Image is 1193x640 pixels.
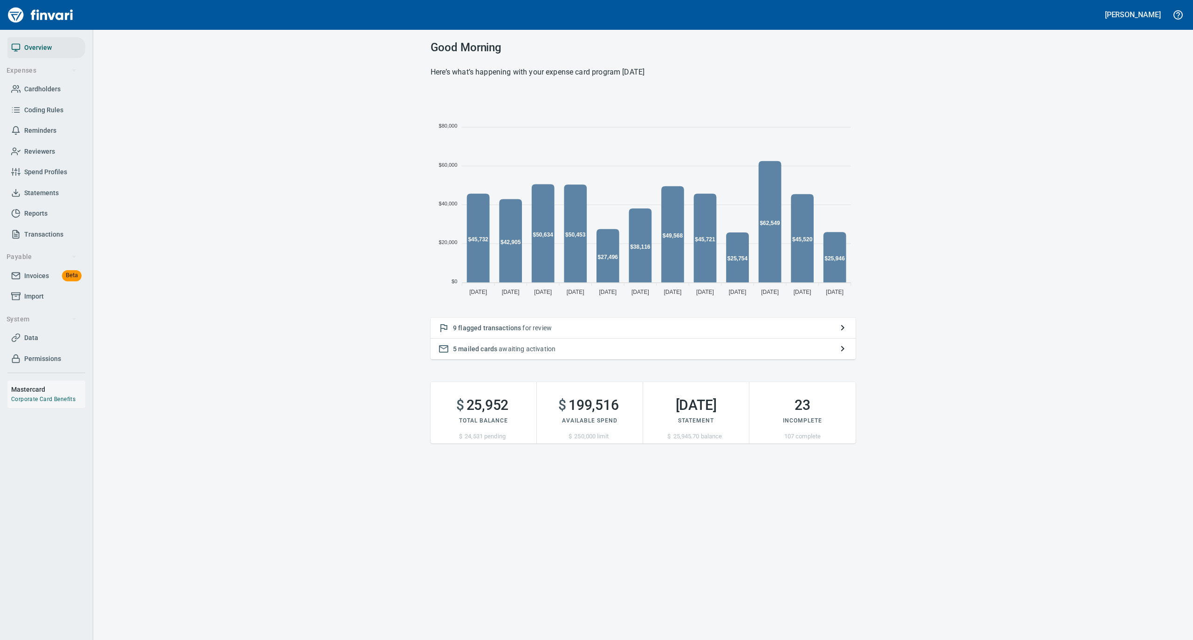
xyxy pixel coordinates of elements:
[439,162,458,168] tspan: $60,000
[696,289,714,295] tspan: [DATE]
[469,289,487,295] tspan: [DATE]
[7,141,85,162] a: Reviewers
[439,123,458,129] tspan: $80,000
[453,344,833,354] p: awaiting activation
[431,41,856,54] h3: Good Morning
[24,125,56,136] span: Reminders
[7,79,85,100] a: Cardholders
[794,289,811,295] tspan: [DATE]
[3,311,81,328] button: System
[502,289,520,295] tspan: [DATE]
[11,384,85,395] h6: Mastercard
[7,348,85,369] a: Permissions
[7,37,85,58] a: Overview
[7,100,85,121] a: Coding Rules
[431,318,856,339] button: 9 flagged transactions for review
[631,289,649,295] tspan: [DATE]
[7,183,85,204] a: Statements
[439,239,458,245] tspan: $20,000
[11,396,75,402] a: Corporate Card Benefits
[7,120,85,141] a: Reminders
[6,4,75,26] img: Finvari
[7,203,85,224] a: Reports
[24,166,67,178] span: Spend Profiles
[567,289,584,295] tspan: [DATE]
[7,286,85,307] a: Import
[24,270,49,282] span: Invoices
[761,289,779,295] tspan: [DATE]
[729,289,747,295] tspan: [DATE]
[439,201,458,206] tspan: $40,000
[24,208,48,219] span: Reports
[749,432,856,441] p: 107 complete
[453,345,457,353] span: 5
[3,62,81,79] button: Expenses
[599,289,617,295] tspan: [DATE]
[24,353,61,365] span: Permissions
[3,248,81,266] button: Payable
[24,42,52,54] span: Overview
[826,289,843,295] tspan: [DATE]
[749,397,856,414] h2: 23
[664,289,682,295] tspan: [DATE]
[534,289,552,295] tspan: [DATE]
[7,313,77,325] span: System
[24,187,59,199] span: Statements
[24,229,63,240] span: Transactions
[1103,7,1163,22] button: [PERSON_NAME]
[453,324,457,332] span: 9
[749,382,856,443] button: 23Incomplete107 complete
[458,324,521,332] span: flagged transactions
[452,279,457,284] tspan: $0
[7,65,77,76] span: Expenses
[62,270,82,281] span: Beta
[24,291,44,302] span: Import
[7,327,85,348] a: Data
[1105,10,1161,20] h5: [PERSON_NAME]
[431,66,856,79] h6: Here’s what’s happening with your expense card program [DATE]
[7,251,77,263] span: Payable
[458,345,497,353] span: mailed cards
[24,146,55,157] span: Reviewers
[431,339,856,360] button: 5 mailed cards awaiting activation
[7,266,85,286] a: InvoicesBeta
[453,323,833,333] p: for review
[7,224,85,245] a: Transactions
[24,83,61,95] span: Cardholders
[7,162,85,183] a: Spend Profiles
[24,104,63,116] span: Coding Rules
[24,332,38,344] span: Data
[783,417,822,424] span: Incomplete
